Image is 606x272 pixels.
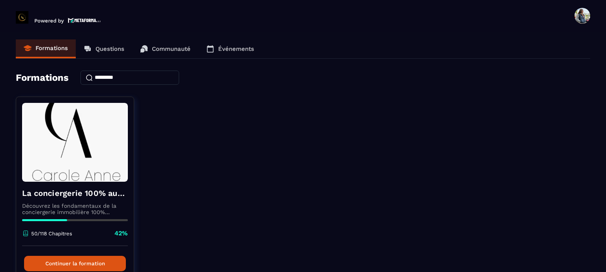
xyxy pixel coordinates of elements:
p: Questions [95,45,124,52]
p: 42% [114,229,128,238]
a: Communauté [132,39,198,58]
img: formation-background [22,103,128,182]
p: 50/118 Chapitres [31,231,72,237]
a: Événements [198,39,262,58]
h4: Formations [16,72,69,83]
p: Powered by [34,18,64,24]
p: Formations [36,45,68,52]
p: Découvrez les fondamentaux de la conciergerie immobilière 100% automatisée. Cette formation est c... [22,203,128,215]
h4: La conciergerie 100% automatisée [22,188,128,199]
a: Formations [16,39,76,58]
img: logo [68,17,101,24]
img: logo-branding [16,11,28,24]
button: Continuer la formation [24,256,126,271]
a: Questions [76,39,132,58]
p: Communauté [152,45,191,52]
p: Événements [218,45,254,52]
